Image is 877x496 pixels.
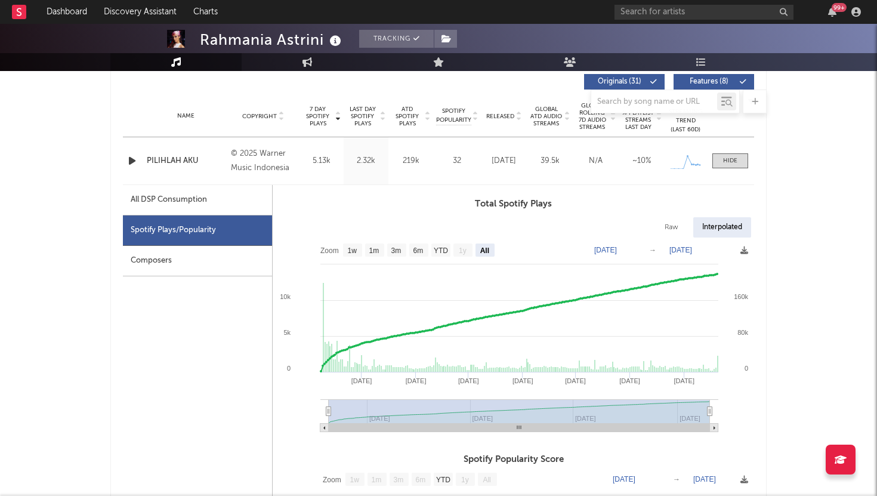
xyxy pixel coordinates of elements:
text: 1y [459,247,467,255]
h3: Total Spotify Plays [273,197,754,211]
text: [DATE] [619,377,640,384]
span: Features ( 8 ) [681,78,736,85]
span: Originals ( 31 ) [592,78,647,85]
text: [DATE] [693,475,716,483]
text: [DATE] [674,377,694,384]
text: 1w [348,247,357,255]
text: 0 [745,365,748,372]
text: 0 [287,365,291,372]
div: Raw [656,217,687,238]
span: ATD Spotify Plays [391,106,423,127]
span: Global ATD Audio Streams [530,106,563,127]
text: [DATE] [594,246,617,254]
text: 1m [369,247,379,255]
text: 10k [280,293,291,300]
text: All [480,247,489,255]
text: [DATE] [613,475,635,483]
h3: Spotify Popularity Score [273,452,754,467]
text: YTD [434,247,448,255]
div: © 2025 Warner Music Indonesia [231,147,296,175]
div: Global Streaming Trend (Last 60D) [668,98,703,134]
button: Features(8) [674,74,754,90]
text: 6m [416,476,426,484]
button: Originals(31) [584,74,665,90]
div: 219k [391,155,430,167]
div: ~ 10 % [622,155,662,167]
div: N/A [576,155,616,167]
text: 1y [461,476,469,484]
text: 1m [372,476,382,484]
text: Zoom [323,476,341,484]
text: [DATE] [458,377,479,384]
text: → [649,246,656,254]
text: Zoom [320,247,339,255]
input: Search by song name or URL [591,97,717,107]
text: 3m [391,247,402,255]
div: [DATE] [484,155,524,167]
div: Rahmania Astrini [200,30,344,50]
div: Interpolated [693,217,751,238]
input: Search for artists [614,5,793,20]
text: [DATE] [406,377,427,384]
span: Copyright [242,113,277,120]
text: [DATE] [512,377,533,384]
span: Spotify Popularity [436,107,471,125]
text: 5k [283,329,291,336]
div: 99 + [832,3,847,12]
text: 6m [413,247,424,255]
span: Global Rolling 7D Audio Streams [576,102,609,131]
text: 1w [350,476,360,484]
span: 7 Day Spotify Plays [302,106,333,127]
button: 99+ [828,7,836,17]
div: 5.13k [302,155,341,167]
text: → [673,475,680,483]
span: Released [486,113,514,120]
text: YTD [436,476,450,484]
text: [DATE] [351,377,372,384]
div: 39.5k [530,155,570,167]
div: All DSP Consumption [131,193,207,207]
div: Spotify Plays/Popularity [123,215,272,246]
text: [DATE] [565,377,586,384]
span: Last Day Spotify Plays [347,106,378,127]
div: 2.32k [347,155,385,167]
div: 32 [436,155,478,167]
div: Name [147,112,225,121]
a: PILIHLAH AKU [147,155,225,167]
div: Composers [123,246,272,276]
button: Tracking [359,30,434,48]
span: Estimated % Playlist Streams Last Day [622,102,654,131]
text: 3m [394,476,404,484]
text: All [483,476,490,484]
text: 160k [734,293,748,300]
text: 80k [737,329,748,336]
text: [DATE] [669,246,692,254]
div: All DSP Consumption [123,185,272,215]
